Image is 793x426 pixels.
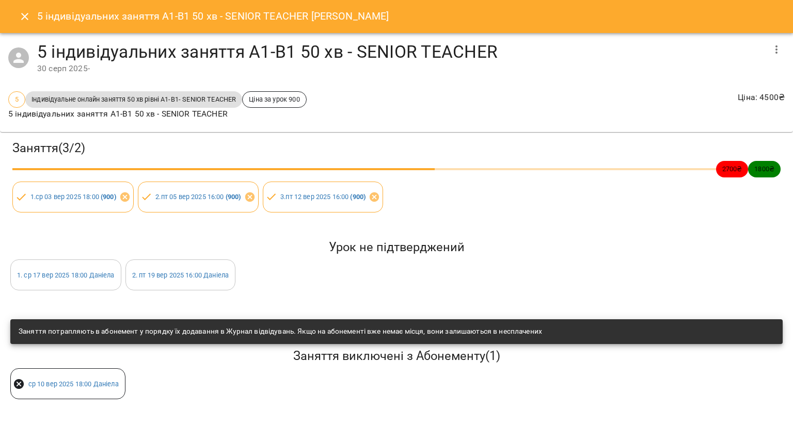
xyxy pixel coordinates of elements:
[350,193,366,201] b: ( 900 )
[12,4,37,29] button: Close
[138,182,259,212] div: 2.пт 05 вер 2025 16:00 (900)
[101,193,116,201] b: ( 900 )
[28,380,119,388] a: ср 10 вер 2025 18:00 Даніела
[243,94,306,104] span: Ціна за урок 900
[17,271,115,279] a: 1. ср 17 вер 2025 18:00 Даніела
[10,239,783,255] h5: Урок не підтверджений
[716,164,749,174] span: 2700 ₴
[37,62,764,75] div: 30 серп 2025 -
[30,193,116,201] a: 1.ср 03 вер 2025 18:00 (900)
[10,348,783,364] h5: Заняття виключені з Абонементу ( 1 )
[12,182,134,212] div: 1.ср 03 вер 2025 18:00 (900)
[748,164,781,174] span: 1800 ₴
[738,91,785,104] p: Ціна : 4500 ₴
[37,8,389,24] h6: 5 індивідуальних заняття А1-В1 50 хв - SENIOR TEACHER [PERSON_NAME]
[263,182,384,212] div: 3.пт 12 вер 2025 16:00 (900)
[37,41,764,62] h4: 5 індивідуальних заняття А1-В1 50 хв - SENIOR TEACHER
[19,322,542,341] div: Заняття потрапляють в абонемент у порядку їх додавання в Журнал відвідувань. Якщо на абонементі в...
[132,271,229,279] a: 2. пт 19 вер 2025 16:00 Даніела
[8,108,307,120] p: 5 індивідуальних заняття А1-В1 50 хв - SENIOR TEACHER
[25,94,242,104] span: Індивідуальне онлайн заняття 50 хв рівні А1-В1- SENIOR TEACHER
[12,140,781,156] h3: Заняття ( 3 / 2 )
[9,94,25,104] span: 5
[280,193,366,201] a: 3.пт 12 вер 2025 16:00 (900)
[226,193,241,201] b: ( 900 )
[155,193,241,201] a: 2.пт 05 вер 2025 16:00 (900)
